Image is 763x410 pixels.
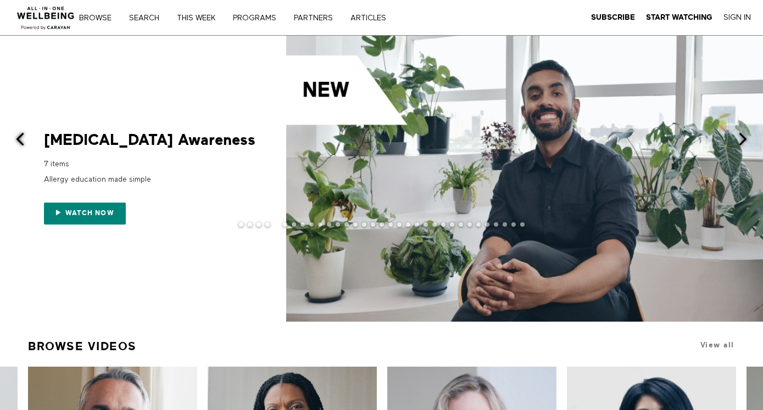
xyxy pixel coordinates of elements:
a: Browse [75,14,123,22]
a: Start Watching [646,13,712,23]
strong: Subscribe [591,13,635,21]
a: THIS WEEK [173,14,227,22]
a: Sign In [723,13,751,23]
a: Search [125,14,171,22]
nav: Primary [87,12,409,23]
a: Browse Videos [28,335,137,358]
strong: Start Watching [646,13,712,21]
a: ARTICLES [347,14,398,22]
a: PARTNERS [290,14,344,22]
a: View all [700,341,734,349]
a: PROGRAMS [229,14,288,22]
a: Subscribe [591,13,635,23]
